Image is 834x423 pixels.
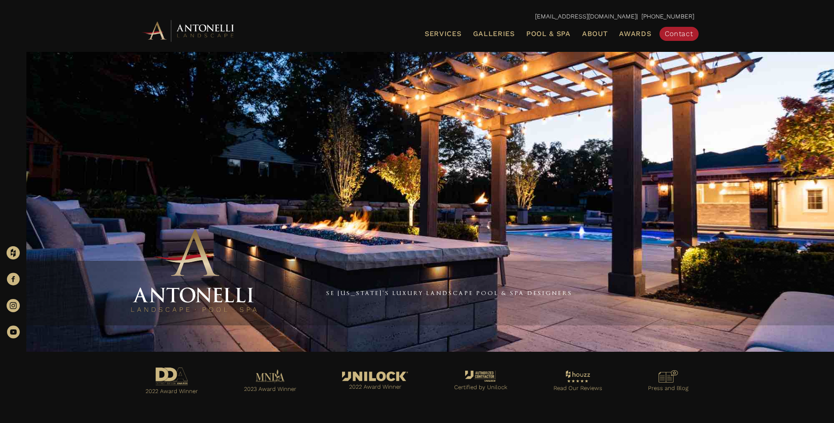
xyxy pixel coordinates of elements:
[535,13,637,20] a: [EMAIL_ADDRESS][DOMAIN_NAME]
[470,28,518,40] a: Galleries
[229,367,310,397] a: Go to https://antonellilandscape.com/pool-and-spa/dont-stop-believing/
[140,11,694,22] p: | [PHONE_NUMBER]
[440,368,522,395] a: Go to https://antonellilandscape.com/unilock-authorized-contractor/
[634,368,703,396] a: Go to https://antonellilandscape.com/press-media/
[619,29,651,38] span: Awards
[539,368,616,396] a: Go to https://www.houzz.com/professionals/landscape-architects-and-landscape-designers/antonelli-...
[425,30,462,37] span: Services
[7,246,20,259] img: Houzz
[659,27,699,41] a: Contact
[326,289,572,296] a: SE [US_STATE]'s Luxury Landscape Pool & Spa Designers
[582,30,608,37] span: About
[140,18,237,43] img: Antonelli Horizontal Logo
[131,365,212,399] a: Go to https://antonellilandscape.com/pool-and-spa/executive-sweet/
[473,29,515,38] span: Galleries
[523,28,574,40] a: Pool & Spa
[128,226,260,317] img: Antonelli Stacked Logo
[665,29,693,38] span: Contact
[421,28,465,40] a: Services
[615,28,655,40] a: Awards
[328,369,422,394] a: Go to https://antonellilandscape.com/featured-projects/the-white-house/
[526,29,571,38] span: Pool & Spa
[579,28,612,40] a: About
